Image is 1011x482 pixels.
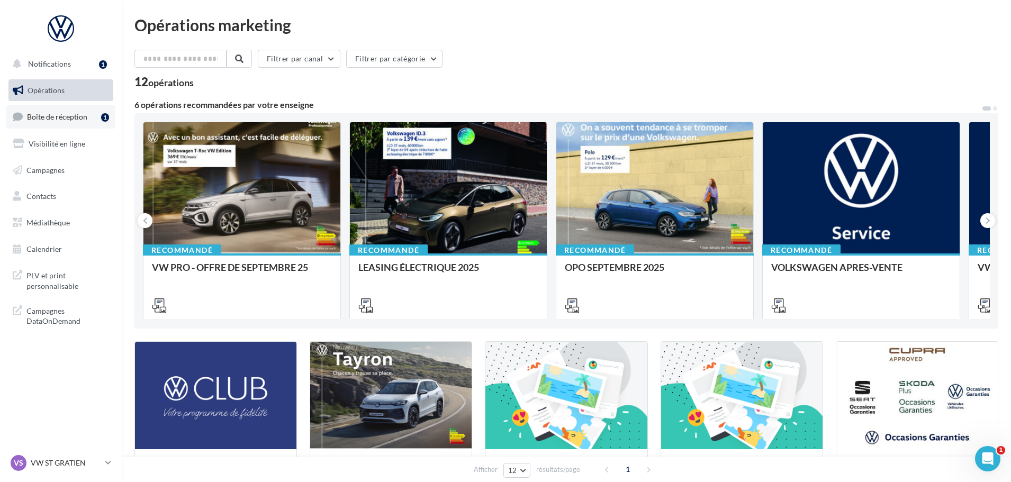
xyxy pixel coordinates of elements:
span: Calendrier [26,244,62,253]
div: VW PRO - OFFRE DE SEPTEMBRE 25 [152,262,332,283]
span: Notifications [28,59,71,68]
span: 1 [619,461,636,478]
div: 12 [134,76,194,88]
a: Visibilité en ligne [6,133,115,155]
div: 6 opérations recommandées par votre enseigne [134,101,981,109]
button: Filtrer par canal [258,50,340,68]
a: Campagnes DataOnDemand [6,299,115,331]
span: Campagnes DataOnDemand [26,304,109,326]
div: OPO SEPTEMBRE 2025 [565,262,745,283]
iframe: Intercom live chat [975,446,1000,471]
p: VW ST GRATIEN [31,458,101,468]
a: Campagnes [6,159,115,181]
span: PLV et print personnalisable [26,268,109,291]
div: Opérations marketing [134,17,998,33]
div: Recommandé [556,244,634,256]
div: LEASING ÉLECTRIQUE 2025 [358,262,538,283]
a: Calendrier [6,238,115,260]
span: Afficher [474,465,498,475]
span: Visibilité en ligne [29,139,85,148]
div: 1 [101,113,109,122]
span: Médiathèque [26,218,70,227]
span: Boîte de réception [27,112,87,121]
span: 12 [508,466,517,475]
span: Contacts [26,192,56,201]
button: 12 [503,463,530,478]
span: Campagnes [26,165,65,174]
span: Opérations [28,86,65,95]
a: Opérations [6,79,115,102]
a: VS VW ST GRATIEN [8,453,113,473]
button: Notifications 1 [6,53,111,75]
a: Contacts [6,185,115,207]
div: VOLKSWAGEN APRES-VENTE [771,262,951,283]
div: opérations [148,78,194,87]
div: Recommandé [762,244,841,256]
div: Recommandé [349,244,428,256]
span: VS [14,458,23,468]
span: résultats/page [536,465,580,475]
a: Boîte de réception1 [6,105,115,128]
button: Filtrer par catégorie [346,50,443,68]
div: Recommandé [143,244,221,256]
div: 1 [99,60,107,69]
a: Médiathèque [6,212,115,234]
a: PLV et print personnalisable [6,264,115,295]
span: 1 [997,446,1005,454]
